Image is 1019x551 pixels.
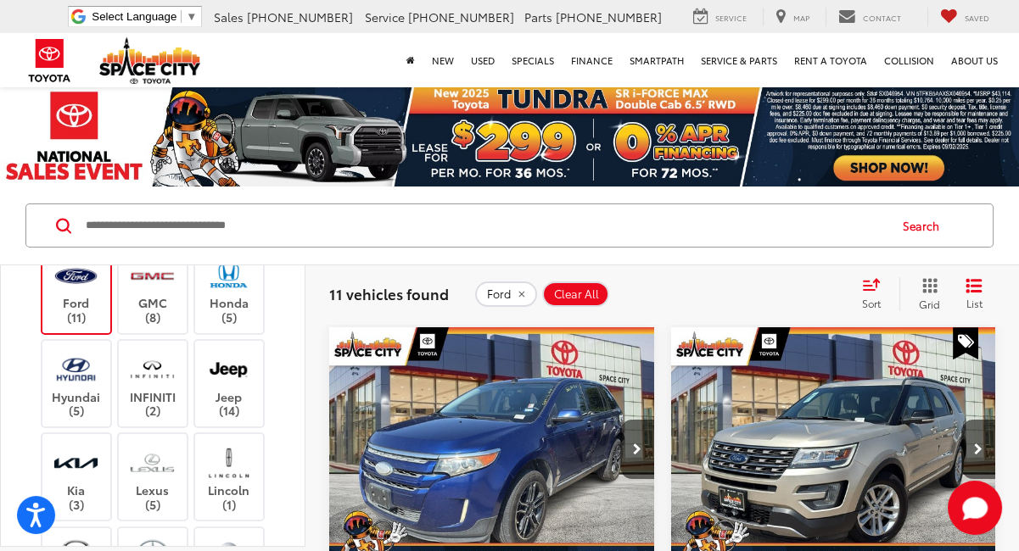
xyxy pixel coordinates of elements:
img: Space City Toyota in Humble, TX) [129,349,176,389]
img: Space City Toyota in Humble, TX) [129,442,176,482]
span: [PHONE_NUMBER] [247,8,353,25]
label: Kia (3) [42,442,111,511]
span: Clear All [554,287,599,301]
a: Service [680,8,759,26]
span: 11 vehicles found [329,283,449,303]
span: Contact [863,12,901,23]
span: Special [953,327,978,359]
label: INFINITI (2) [119,349,188,418]
button: Select sort value [854,277,899,311]
a: SmartPath [621,33,692,87]
span: [PHONE_NUMBER] [408,8,514,25]
a: Used [462,33,503,87]
a: Contact [826,8,914,26]
span: Saved [965,12,989,23]
img: Space City Toyota in Humble, TX) [205,349,252,389]
img: Space City Toyota in Humble, TX) [53,256,99,296]
span: ​ [181,10,182,23]
a: New [423,33,462,87]
label: Honda (5) [195,256,264,325]
span: Sort [862,296,881,310]
img: Space City Toyota [99,37,201,84]
a: Finance [563,33,621,87]
img: Toyota [18,33,81,88]
svg: Start Chat [948,481,1002,535]
a: Map [763,8,822,26]
button: List View [953,277,995,311]
span: Select Language [92,10,176,23]
label: Jeep (14) [195,349,264,418]
input: Search by Make, Model, or Keyword [84,205,887,246]
button: Next image [620,420,654,479]
a: About Us [943,33,1006,87]
label: GMC (8) [119,256,188,325]
a: My Saved Vehicles [927,8,1002,26]
a: Select Language​ [92,10,197,23]
img: Space City Toyota in Humble, TX) [53,349,99,389]
a: Home [398,33,423,87]
img: Space City Toyota in Humble, TX) [205,442,252,482]
button: Next image [961,420,995,479]
a: Rent a Toyota [786,33,876,87]
span: ▼ [186,10,197,23]
span: Parts [524,8,552,25]
label: Ford (11) [42,256,111,325]
button: Search [887,204,964,247]
span: Sales [214,8,244,25]
button: Toggle Chat Window [948,481,1002,535]
span: Ford [487,287,511,301]
span: Grid [919,297,940,311]
button: Clear All [542,281,609,307]
button: Grid View [899,277,953,311]
label: Hyundai (5) [42,349,111,418]
label: Lexus (5) [119,442,188,511]
img: Space City Toyota in Humble, TX) [129,256,176,296]
label: Lincoln (1) [195,442,264,511]
button: remove Ford [475,281,537,307]
a: Specials [503,33,563,87]
span: Service [365,8,405,25]
img: Space City Toyota in Humble, TX) [205,256,252,296]
img: Space City Toyota in Humble, TX) [53,442,99,482]
a: Service & Parts [692,33,786,87]
span: List [966,296,983,310]
span: [PHONE_NUMBER] [556,8,662,25]
span: Map [793,12,809,23]
a: Collision [876,33,943,87]
span: Service [715,12,747,23]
